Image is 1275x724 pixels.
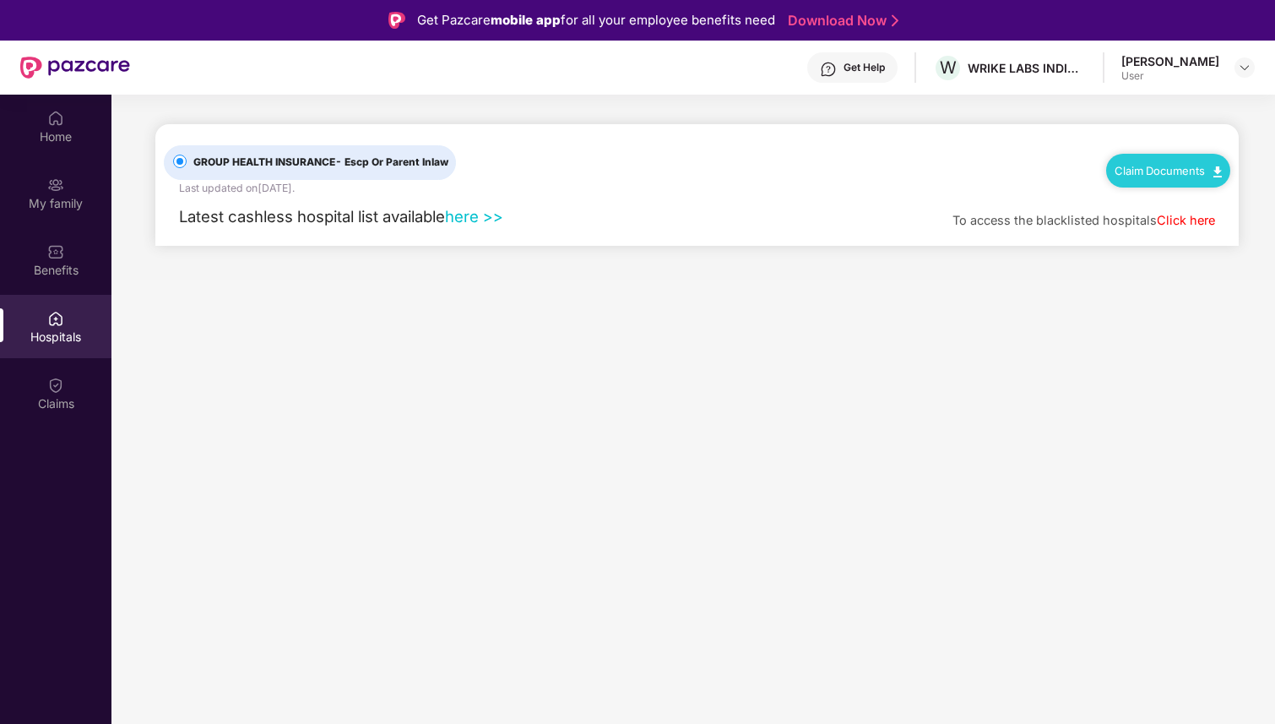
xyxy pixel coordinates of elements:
span: To access the blacklisted hospitals [952,213,1157,228]
img: svg+xml;base64,PHN2ZyBpZD0iSG9zcGl0YWxzIiB4bWxucz0iaHR0cDovL3d3dy53My5vcmcvMjAwMC9zdmciIHdpZHRoPS... [47,310,64,327]
img: svg+xml;base64,PHN2ZyBpZD0iQ2xhaW0iIHhtbG5zPSJodHRwOi8vd3d3LnczLm9yZy8yMDAwL3N2ZyIgd2lkdGg9IjIwIi... [47,377,64,394]
img: svg+xml;base64,PHN2ZyBpZD0iRHJvcGRvd24tMzJ4MzIiIHhtbG5zPSJodHRwOi8vd3d3LnczLm9yZy8yMDAwL3N2ZyIgd2... [1238,61,1251,74]
div: [PERSON_NAME] [1121,53,1219,69]
a: Click here [1157,213,1215,228]
strong: mobile app [491,12,561,28]
img: svg+xml;base64,PHN2ZyBpZD0iQmVuZWZpdHMiIHhtbG5zPSJodHRwOi8vd3d3LnczLm9yZy8yMDAwL3N2ZyIgd2lkdGg9Ij... [47,243,64,260]
div: Get Pazcare for all your employee benefits need [417,10,775,30]
img: svg+xml;base64,PHN2ZyB4bWxucz0iaHR0cDovL3d3dy53My5vcmcvMjAwMC9zdmciIHdpZHRoPSIxMC40IiBoZWlnaHQ9Ij... [1213,166,1222,177]
span: Latest cashless hospital list available [179,207,445,226]
span: GROUP HEALTH INSURANCE [187,155,455,171]
div: Get Help [844,61,885,74]
span: - Escp Or Parent Inlaw [335,155,448,168]
img: svg+xml;base64,PHN2ZyB3aWR0aD0iMjAiIGhlaWdodD0iMjAiIHZpZXdCb3g9IjAgMCAyMCAyMCIgZmlsbD0ibm9uZSIgeG... [47,177,64,193]
img: Logo [388,12,405,29]
img: svg+xml;base64,PHN2ZyBpZD0iSG9tZSIgeG1sbnM9Imh0dHA6Ly93d3cudzMub3JnLzIwMDAvc3ZnIiB3aWR0aD0iMjAiIG... [47,110,64,127]
div: User [1121,69,1219,83]
div: WRIKE LABS INDIA PRIVATE LIMITED [968,60,1086,76]
img: svg+xml;base64,PHN2ZyBpZD0iSGVscC0zMngzMiIgeG1sbnM9Imh0dHA6Ly93d3cudzMub3JnLzIwMDAvc3ZnIiB3aWR0aD... [820,61,837,78]
img: New Pazcare Logo [20,57,130,79]
img: Stroke [892,12,898,30]
a: Claim Documents [1115,164,1222,177]
a: Download Now [788,12,893,30]
span: W [940,57,957,78]
div: Last updated on [DATE] . [179,180,295,196]
a: here >> [445,207,503,226]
